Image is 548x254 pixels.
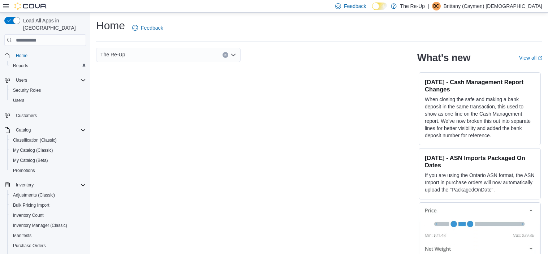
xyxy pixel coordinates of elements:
button: Users [7,95,89,106]
span: My Catalog (Classic) [10,146,86,155]
span: My Catalog (Classic) [13,147,53,153]
span: Feedback [141,24,163,31]
button: Inventory [1,180,89,190]
span: Inventory Manager (Classic) [10,221,86,230]
p: If you are using the Ontario ASN format, the ASN Import in purchase orders will now automatically... [425,172,535,193]
p: The Re-Up [400,2,425,10]
a: Home [13,51,30,60]
p: When closing the safe and making a bank deposit in the same transaction, this used to show as one... [425,96,535,139]
span: Purchase Orders [13,243,46,249]
a: My Catalog (Classic) [10,146,56,155]
button: Promotions [7,165,89,176]
span: BC [433,2,439,10]
span: Catalog [16,127,31,133]
span: Security Roles [13,87,41,93]
span: Home [16,53,27,59]
a: Feedback [129,21,166,35]
button: Open list of options [230,52,236,58]
a: Security Roles [10,86,44,95]
span: Inventory Count [10,211,86,220]
span: Home [13,51,86,60]
button: Users [1,75,89,85]
button: Reports [7,61,89,71]
span: Inventory Manager (Classic) [13,223,67,228]
button: My Catalog (Beta) [7,155,89,165]
button: Clear input [223,52,228,58]
button: Adjustments (Classic) [7,190,89,200]
span: Customers [16,113,37,119]
span: The Re-Up [100,50,125,59]
a: Adjustments (Classic) [10,191,58,199]
span: Security Roles [10,86,86,95]
span: Users [16,77,27,83]
input: Dark Mode [372,3,387,10]
svg: External link [538,56,542,60]
button: Security Roles [7,85,89,95]
button: Catalog [13,126,34,134]
span: Reports [10,61,86,70]
button: Users [13,76,30,85]
span: Adjustments (Classic) [10,191,86,199]
button: My Catalog (Classic) [7,145,89,155]
span: Catalog [13,126,86,134]
span: Classification (Classic) [13,137,57,143]
a: Purchase Orders [10,241,49,250]
span: Inventory [16,182,34,188]
h3: [DATE] - ASN Imports Packaged On Dates [425,154,535,169]
img: Cova [14,3,47,10]
span: Load All Apps in [GEOGRAPHIC_DATA] [20,17,86,31]
span: Adjustments (Classic) [13,192,55,198]
span: Bulk Pricing Import [10,201,86,210]
span: Classification (Classic) [10,136,86,145]
span: Customers [13,111,86,120]
a: Promotions [10,166,38,175]
p: | [428,2,429,10]
a: Classification (Classic) [10,136,60,145]
button: Home [1,50,89,61]
h3: [DATE] - Cash Management Report Changes [425,78,535,93]
button: Classification (Classic) [7,135,89,145]
button: Customers [1,110,89,120]
span: Manifests [13,233,31,238]
div: Brittany (Caymen) Christian [432,2,441,10]
a: Users [10,96,27,105]
span: Promotions [13,168,35,173]
a: My Catalog (Beta) [10,156,51,165]
span: Reports [13,63,28,69]
button: Inventory Manager (Classic) [7,220,89,231]
a: Customers [13,111,40,120]
span: Manifests [10,231,86,240]
a: Inventory Count [10,211,47,220]
button: Bulk Pricing Import [7,200,89,210]
span: Promotions [10,166,86,175]
span: My Catalog (Beta) [13,158,48,163]
span: Users [13,98,24,103]
a: View allExternal link [519,55,542,61]
button: Inventory [13,181,36,189]
a: Reports [10,61,31,70]
span: Bulk Pricing Import [13,202,49,208]
h2: What's new [417,52,470,64]
a: Manifests [10,231,34,240]
a: Inventory Manager (Classic) [10,221,70,230]
p: Brittany (Caymen) [DEMOGRAPHIC_DATA] [444,2,542,10]
button: Manifests [7,231,89,241]
span: Purchase Orders [10,241,86,250]
span: Inventory Count [13,212,44,218]
span: Users [13,76,86,85]
button: Catalog [1,125,89,135]
span: My Catalog (Beta) [10,156,86,165]
button: Inventory Count [7,210,89,220]
button: Purchase Orders [7,241,89,251]
a: Bulk Pricing Import [10,201,52,210]
span: Feedback [344,3,366,10]
span: Inventory [13,181,86,189]
h1: Home [96,18,125,33]
span: Users [10,96,86,105]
